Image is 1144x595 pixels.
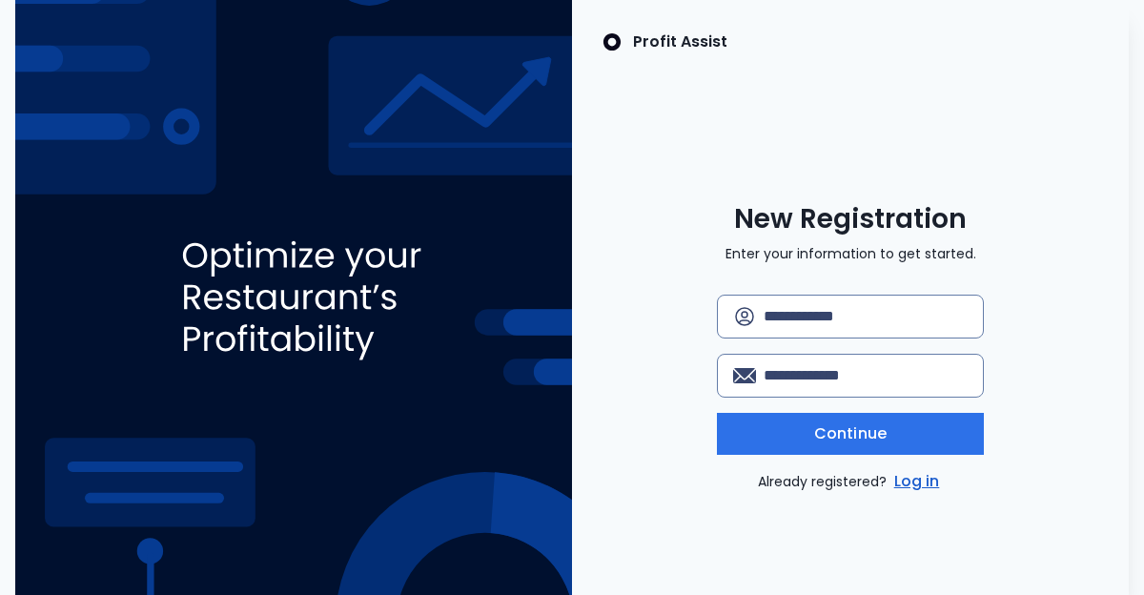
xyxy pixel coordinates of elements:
[717,413,984,455] button: Continue
[633,31,727,53] p: Profit Assist
[734,202,967,236] span: New Registration
[758,470,944,493] p: Already registered?
[814,422,887,445] span: Continue
[890,470,944,493] a: Log in
[603,31,622,53] img: SpotOn Logo
[725,244,976,264] p: Enter your information to get started.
